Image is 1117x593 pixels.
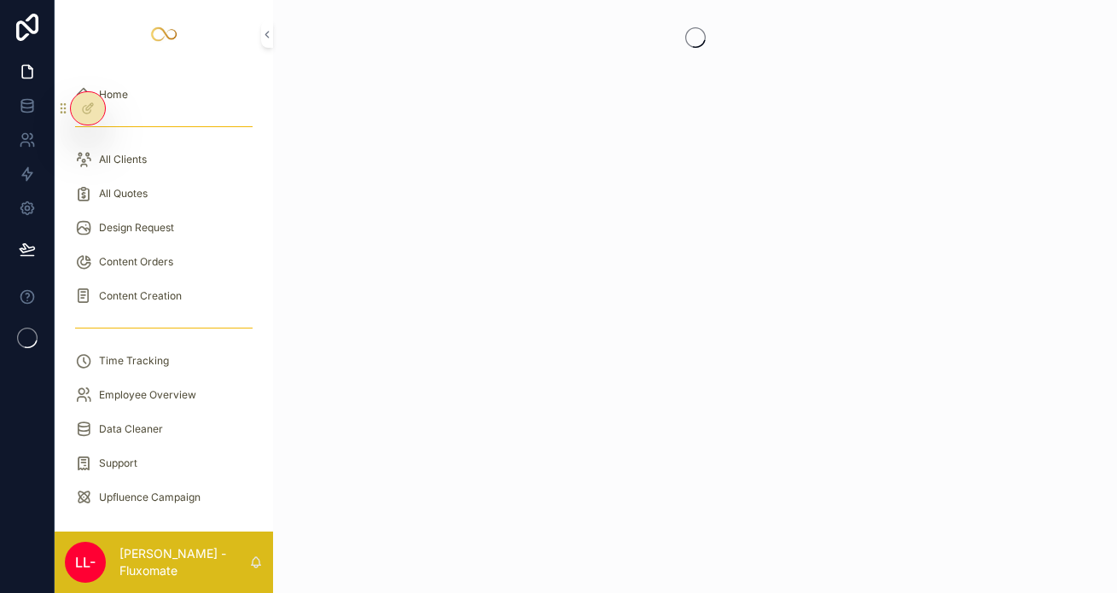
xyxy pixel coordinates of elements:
[99,187,148,201] span: All Quotes
[65,281,263,311] a: Content Creation
[119,545,249,579] p: [PERSON_NAME] - Fluxomate
[99,255,173,269] span: Content Orders
[55,68,273,532] div: scrollable content
[99,422,163,436] span: Data Cleaner
[65,346,263,376] a: Time Tracking
[65,212,263,243] a: Design Request
[65,144,263,175] a: All Clients
[99,153,147,166] span: All Clients
[65,247,263,277] a: Content Orders
[65,79,263,110] a: Home
[99,221,174,235] span: Design Request
[75,552,96,573] span: LL-
[65,178,263,209] a: All Quotes
[99,456,137,470] span: Support
[65,414,263,445] a: Data Cleaner
[99,388,196,402] span: Employee Overview
[65,380,263,410] a: Employee Overview
[99,88,128,102] span: Home
[65,448,263,479] a: Support
[99,289,182,303] span: Content Creation
[99,354,169,368] span: Time Tracking
[150,20,177,48] img: App logo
